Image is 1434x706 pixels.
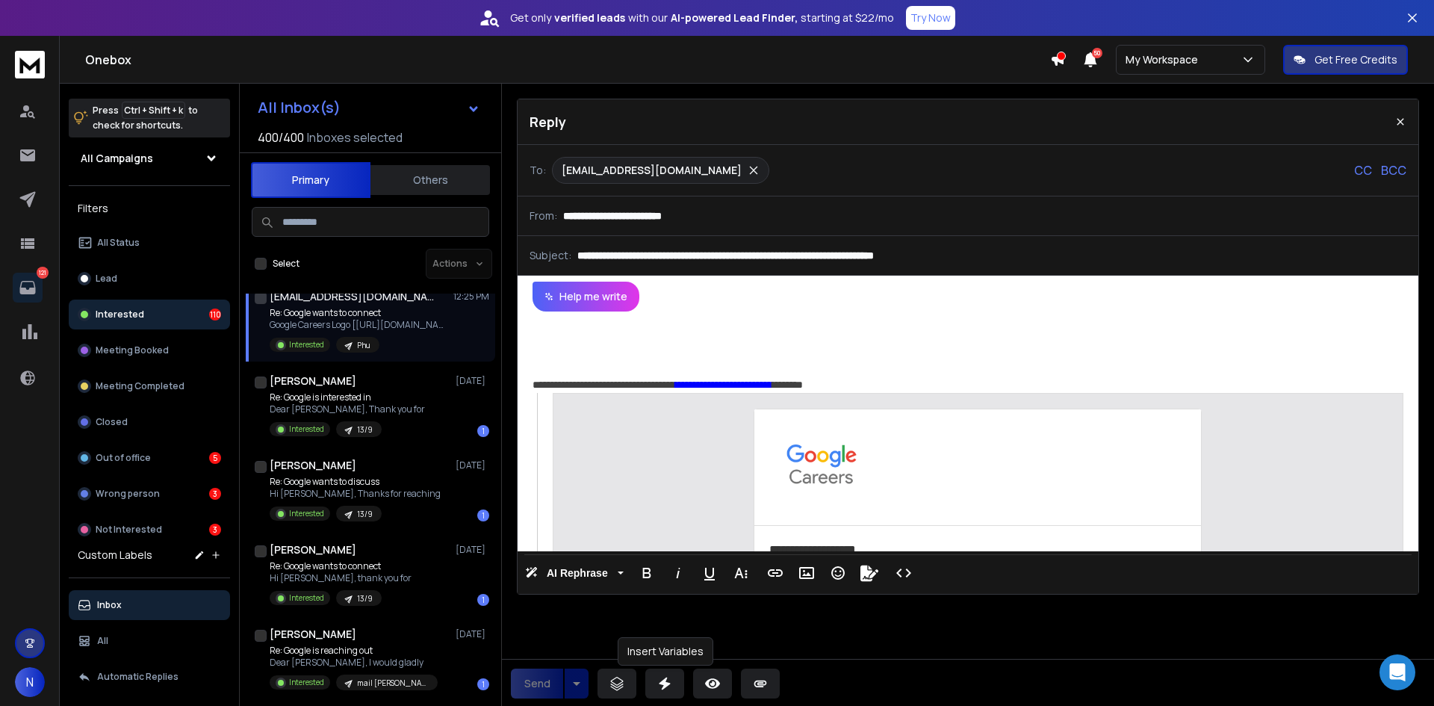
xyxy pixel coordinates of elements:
[289,677,324,688] p: Interested
[97,671,179,683] p: Automatic Replies
[69,335,230,365] button: Meeting Booked
[530,208,557,223] p: From:
[270,560,412,572] p: Re: Google wants to connect
[251,162,370,198] button: Primary
[270,319,449,331] p: Google Careers Logo [[URL][DOMAIN_NAME]] Dear [PERSON_NAME], I
[69,300,230,329] button: Interested110
[96,380,184,392] p: Meeting Completed
[69,228,230,258] button: All Status
[453,291,489,303] p: 12:25 PM
[530,111,566,132] p: Reply
[1126,52,1204,67] p: My Workspace
[69,662,230,692] button: Automatic Replies
[477,425,489,437] div: 1
[1092,48,1102,58] span: 50
[273,258,299,270] label: Select
[530,248,571,263] p: Subject:
[270,645,438,657] p: Re: Google is reaching out
[270,289,434,304] h1: [EMAIL_ADDRESS][DOMAIN_NAME]
[906,6,955,30] button: Try Now
[69,443,230,473] button: Out of office5
[270,458,356,473] h1: [PERSON_NAME]
[209,452,221,464] div: 5
[37,267,49,279] p: 121
[97,599,122,611] p: Inbox
[289,339,324,350] p: Interested
[357,340,370,351] p: Phu
[97,635,108,647] p: All
[96,344,169,356] p: Meeting Booked
[69,515,230,545] button: Not Interested3
[855,558,884,588] button: Signature
[270,572,412,584] p: Hi [PERSON_NAME], thank you for
[792,558,821,588] button: Insert Image (Ctrl+P)
[522,558,627,588] button: AI Rephrase
[69,143,230,173] button: All Campaigns
[258,100,341,115] h1: All Inbox(s)
[456,459,489,471] p: [DATE]
[533,282,639,312] button: Help me write
[270,307,449,319] p: Re: Google wants to connect
[1354,161,1372,179] p: CC
[270,476,441,488] p: Re: Google wants to discuss
[824,558,852,588] button: Emoticons
[81,151,153,166] h1: All Campaigns
[96,488,160,500] p: Wrong person
[15,51,45,78] img: logo
[270,488,441,500] p: Hi [PERSON_NAME], Thanks for reaching
[246,93,492,123] button: All Inbox(s)
[96,524,162,536] p: Not Interested
[761,558,789,588] button: Insert Link (Ctrl+K)
[695,558,724,588] button: Underline (Ctrl+U)
[209,488,221,500] div: 3
[456,628,489,640] p: [DATE]
[96,273,117,285] p: Lead
[1379,654,1415,690] div: Open Intercom Messenger
[477,510,489,521] div: 1
[270,657,438,669] p: Dear [PERSON_NAME], I would gladly
[69,198,230,219] h3: Filters
[122,102,185,119] span: Ctrl + Shift + k
[69,626,230,656] button: All
[357,509,373,520] p: 13/9
[289,424,324,435] p: Interested
[289,508,324,519] p: Interested
[289,592,324,604] p: Interested
[258,128,304,146] span: 400 / 400
[1314,52,1397,67] p: Get Free Credits
[96,452,151,464] p: Out of office
[530,163,546,178] p: To:
[671,10,798,25] strong: AI-powered Lead Finder,
[13,273,43,303] a: 121
[270,403,425,415] p: Dear [PERSON_NAME], Thank you for
[477,594,489,606] div: 1
[93,103,198,133] p: Press to check for shortcuts.
[1381,161,1406,179] p: BCC
[456,375,489,387] p: [DATE]
[890,558,918,588] button: Code View
[357,424,373,436] p: 13/9
[85,51,1050,69] h1: Onebox
[544,567,611,580] span: AI Rephrase
[96,309,144,321] p: Interested
[97,237,140,249] p: All Status
[270,391,425,403] p: Re: Google is interested in
[209,524,221,536] div: 3
[69,590,230,620] button: Inbox
[562,163,742,178] p: [EMAIL_ADDRESS][DOMAIN_NAME]
[69,407,230,437] button: Closed
[910,10,951,25] p: Try Now
[477,678,489,690] div: 1
[96,416,128,428] p: Closed
[456,544,489,556] p: [DATE]
[69,371,230,401] button: Meeting Completed
[15,667,45,697] button: N
[270,627,356,642] h1: [PERSON_NAME]
[554,10,625,25] strong: verified leads
[307,128,403,146] h3: Inboxes selected
[357,593,373,604] p: 13/9
[1283,45,1408,75] button: Get Free Credits
[510,10,894,25] p: Get only with our starting at $22/mo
